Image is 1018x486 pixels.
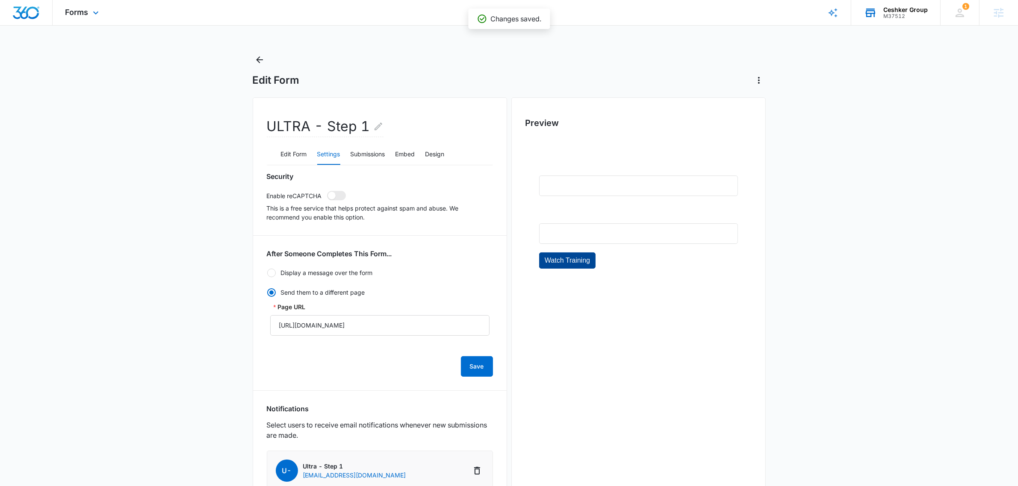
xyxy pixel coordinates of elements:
[267,288,493,297] label: Send them to a different page
[267,249,392,258] h3: After Someone Completes This Form...
[65,8,89,17] span: Forms
[267,404,309,413] h3: Notifications
[267,268,493,278] label: Display a message over the form
[253,53,266,67] button: Back
[267,420,493,440] p: Select users to receive email notifications whenever new submissions are made.
[525,117,752,129] h2: Preview
[303,471,406,480] p: [EMAIL_ADDRESS][DOMAIN_NAME]
[752,73,766,87] button: Actions
[270,315,490,336] input: Page URL
[274,302,305,312] label: Page URL
[267,191,322,200] p: Enable reCAPTCHA
[425,144,445,165] button: Design
[253,74,300,87] h1: Edit Form
[317,144,340,165] button: Settings
[267,172,294,181] h3: Security
[470,464,484,477] button: Delete Notification
[303,462,406,471] p: Ultra - Step 1
[490,14,541,24] p: Changes saved.
[267,116,384,137] h2: ULTRA - Step 1
[962,3,969,10] span: 1
[276,460,298,482] span: U-
[883,13,928,19] div: account id
[962,3,969,10] div: notifications count
[883,6,928,13] div: account name
[6,100,51,107] span: Watch Training
[373,116,384,137] button: Edit Form Name
[281,144,307,165] button: Edit Form
[351,144,385,165] button: Submissions
[267,204,493,222] p: This is a free service that helps protect against spam and abuse. We recommend you enable this op...
[395,144,415,165] button: Embed
[461,356,493,377] button: Save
